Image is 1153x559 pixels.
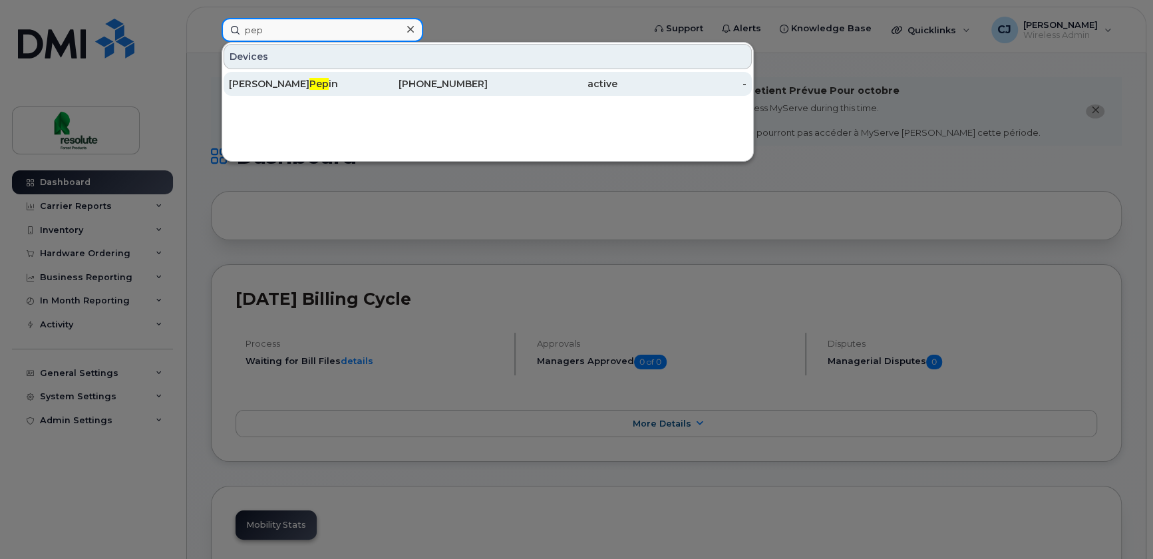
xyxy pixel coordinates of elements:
[617,77,747,91] div: -
[224,72,752,96] a: [PERSON_NAME]Pepin[PHONE_NUMBER]active-
[229,77,359,91] div: [PERSON_NAME] in
[224,44,752,69] div: Devices
[309,78,329,90] span: Pep
[488,77,617,91] div: active
[359,77,488,91] div: [PHONE_NUMBER]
